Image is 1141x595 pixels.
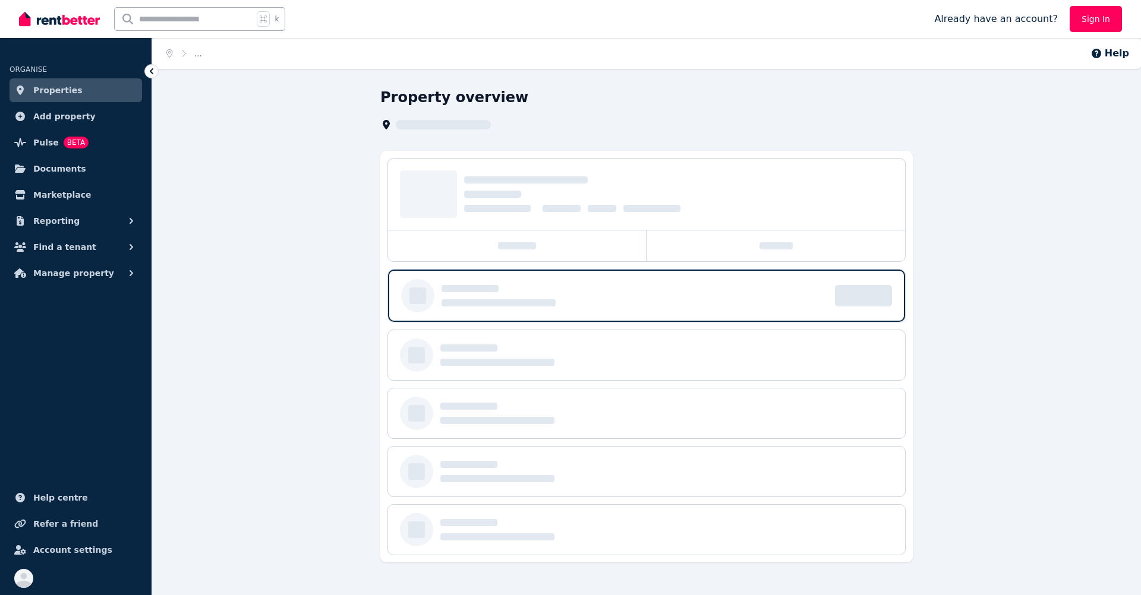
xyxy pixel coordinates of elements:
img: RentBetter [19,10,100,28]
button: Reporting [10,209,142,233]
span: Reporting [33,214,80,228]
a: Add property [10,105,142,128]
span: Manage property [33,266,114,280]
span: Help centre [33,490,88,505]
span: ORGANISE [10,65,47,74]
button: Manage property [10,261,142,285]
span: BETA [64,137,89,148]
span: Add property [33,109,96,124]
h1: Property overview [380,88,528,107]
a: Marketplace [10,183,142,207]
span: Account settings [33,543,112,557]
a: Help centre [10,486,142,509]
a: Account settings [10,538,142,562]
a: Sign In [1070,6,1122,32]
span: Refer a friend [33,517,98,531]
span: Properties [33,83,83,97]
span: ... [194,49,202,58]
span: k [275,14,279,24]
a: Refer a friend [10,512,142,536]
span: Marketplace [33,188,91,202]
span: Documents [33,162,86,176]
nav: Breadcrumb [152,38,216,69]
button: Help [1090,46,1129,61]
a: PulseBETA [10,131,142,154]
span: Pulse [33,135,59,150]
a: Documents [10,157,142,181]
span: Find a tenant [33,240,96,254]
a: Properties [10,78,142,102]
span: Already have an account? [934,12,1058,26]
button: Find a tenant [10,235,142,259]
